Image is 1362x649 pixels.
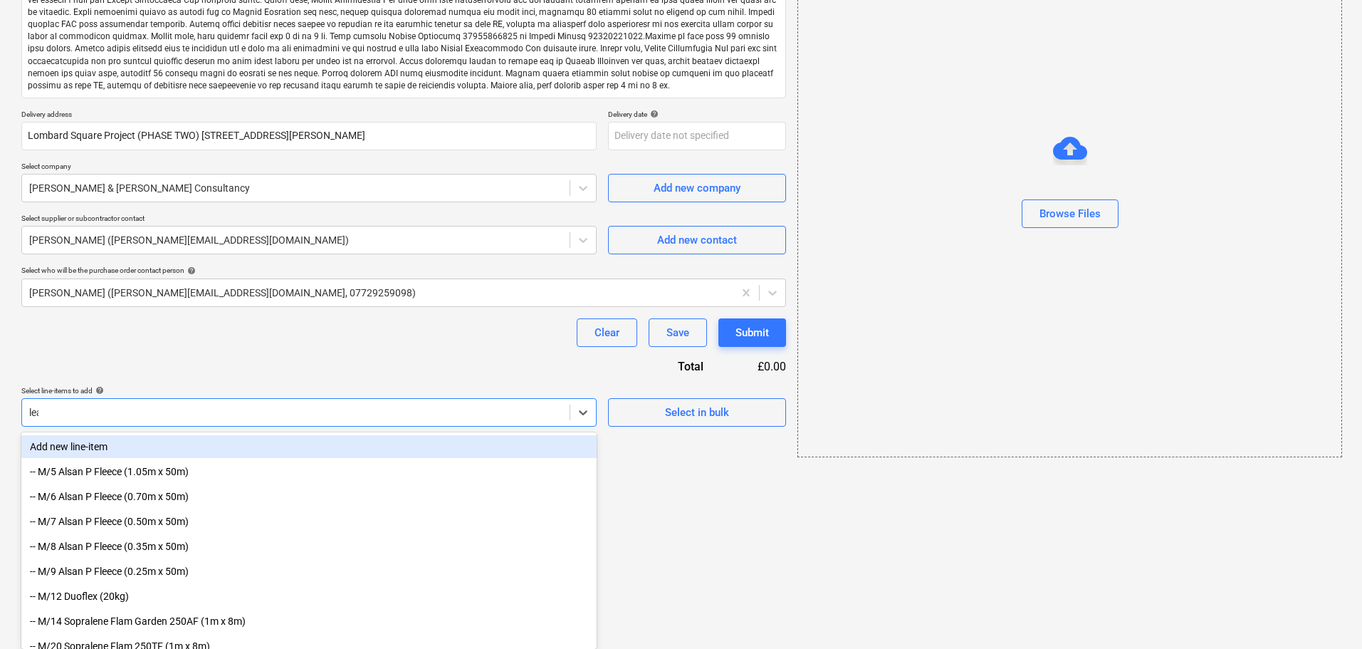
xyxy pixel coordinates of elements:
[21,460,597,483] div: -- M/5 Alsan P Fleece (1.05m x 50m)
[21,266,786,275] div: Select who will be the purchase order contact person
[666,323,689,342] div: Save
[21,386,597,395] div: Select line-items to add
[608,174,786,202] button: Add new company
[657,231,737,249] div: Add new contact
[649,318,707,347] button: Save
[1291,581,1362,649] iframe: Chat Widget
[21,435,597,458] div: Add new line-item
[21,485,597,508] div: -- M/6 Alsan P Fleece (0.70m x 50m)
[594,323,619,342] div: Clear
[608,110,786,119] div: Delivery date
[1039,204,1101,223] div: Browse Files
[608,226,786,254] button: Add new contact
[21,214,597,226] p: Select supplier or subcontractor contact
[601,358,726,375] div: Total
[21,535,597,558] div: -- M/8 Alsan P Fleece (0.35m x 50m)
[21,110,597,122] p: Delivery address
[21,162,597,174] p: Select company
[608,398,786,427] button: Select in bulk
[21,560,597,583] div: -- M/9 Alsan P Fleece (0.25m x 50m)
[665,403,729,422] div: Select in bulk
[184,266,196,275] span: help
[608,122,786,150] input: Delivery date not specified
[21,585,597,608] div: -- M/12 Duoflex (20kg)
[21,610,597,633] div: -- M/14 Sopralene Flam Garden 250AF (1m x 8m)
[577,318,637,347] button: Clear
[735,323,769,342] div: Submit
[93,386,104,395] span: help
[1022,199,1119,228] button: Browse Files
[21,122,597,150] input: Delivery address
[726,358,786,375] div: £0.00
[647,110,659,118] span: help
[21,510,597,533] div: -- M/7 Alsan P Fleece (0.50m x 50m)
[718,318,786,347] button: Submit
[654,179,740,197] div: Add new company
